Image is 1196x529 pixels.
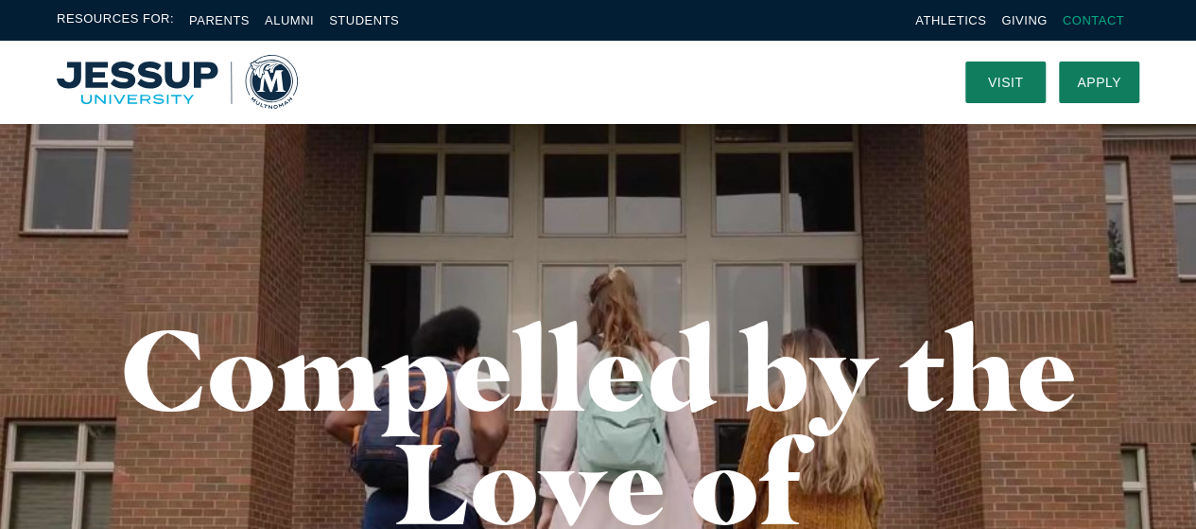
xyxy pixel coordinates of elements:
a: Students [329,13,399,27]
span: Resources For: [57,9,174,31]
a: Visit [965,62,1046,103]
a: Giving [1001,13,1048,27]
a: Alumni [265,13,314,27]
a: Apply [1059,62,1139,103]
a: Home [57,55,298,109]
a: Contact [1063,13,1124,27]
a: Parents [189,13,250,27]
a: Athletics [915,13,986,27]
img: Multnomah University Logo [57,55,298,109]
